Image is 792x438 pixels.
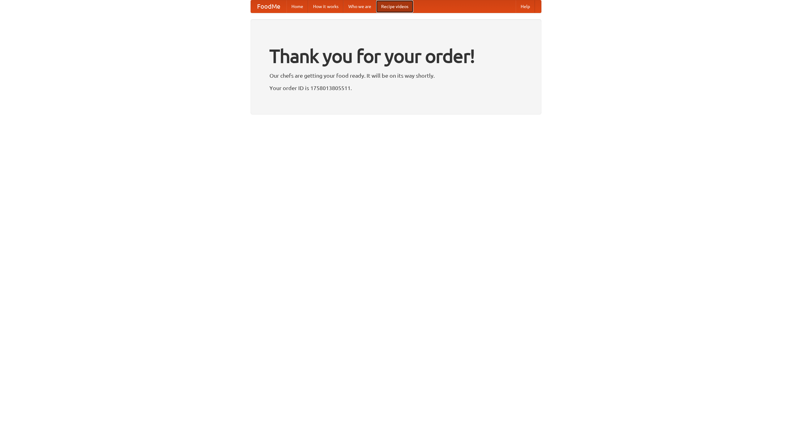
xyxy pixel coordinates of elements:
p: Your order ID is 1758013805511. [269,83,523,93]
a: Help [516,0,535,13]
a: Who we are [343,0,376,13]
p: Our chefs are getting your food ready. It will be on its way shortly. [269,71,523,80]
a: Recipe videos [376,0,413,13]
h1: Thank you for your order! [269,41,523,71]
a: How it works [308,0,343,13]
a: Home [286,0,308,13]
a: FoodMe [251,0,286,13]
